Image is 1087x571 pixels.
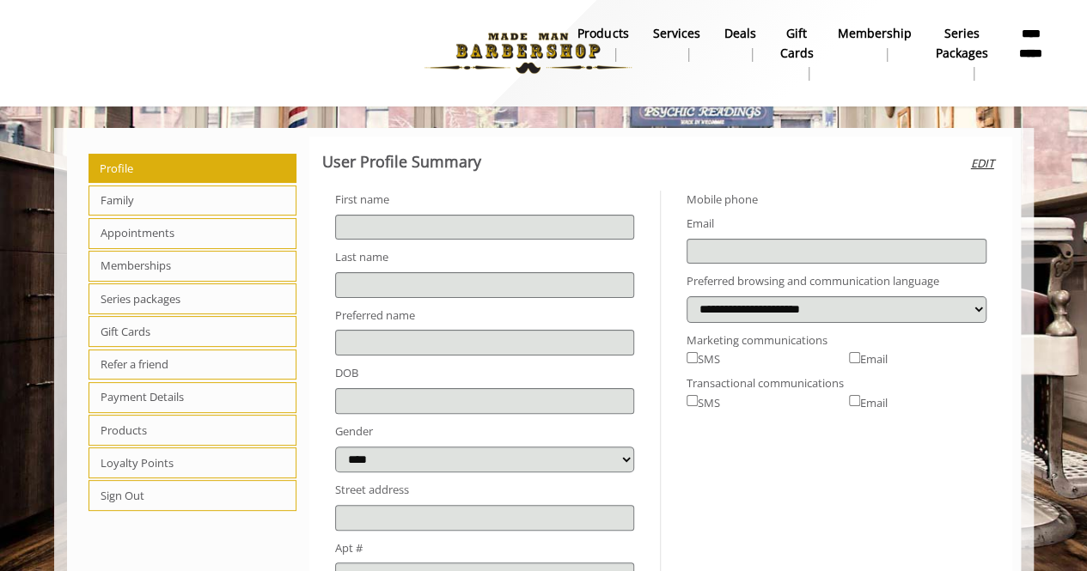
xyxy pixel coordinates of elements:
[89,154,297,183] span: Profile
[966,137,999,191] button: Edit user profile
[577,24,628,43] b: products
[640,21,711,66] a: ServicesServices
[779,24,813,63] b: gift cards
[935,24,987,63] b: Series packages
[767,21,825,85] a: Gift cardsgift cards
[825,21,923,66] a: MembershipMembership
[89,185,297,216] span: Family
[652,24,699,43] b: Services
[89,349,297,380] span: Refer a friend
[837,24,911,43] b: Membership
[711,21,767,66] a: DealsDeals
[565,21,640,66] a: Productsproducts
[89,447,297,478] span: Loyalty Points
[89,283,297,314] span: Series packages
[410,6,646,100] img: Made Man Barbershop logo
[89,480,297,511] span: Sign Out
[322,151,481,172] b: User Profile Summary
[923,21,999,85] a: Series packagesSeries packages
[89,316,297,347] span: Gift Cards
[89,382,297,413] span: Payment Details
[971,155,994,173] i: Edit
[89,415,297,446] span: Products
[89,251,297,282] span: Memberships
[724,24,755,43] b: Deals
[89,218,297,249] span: Appointments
